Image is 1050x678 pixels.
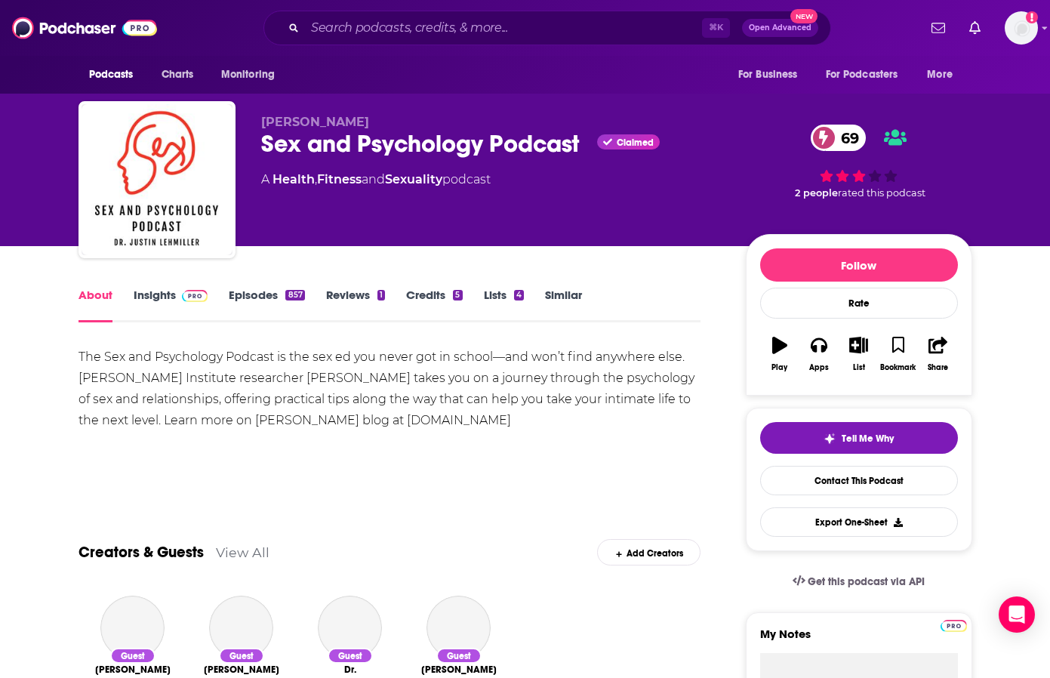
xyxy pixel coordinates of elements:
div: Open Intercom Messenger [999,596,1035,633]
span: 2 people [795,187,838,199]
span: Tell Me Why [842,433,894,445]
div: Guest [436,648,482,664]
img: Podchaser Pro [182,290,208,302]
span: , [315,172,317,186]
a: Similar [545,288,582,322]
span: New [790,9,818,23]
span: and [362,172,385,186]
div: Guest [219,648,264,664]
a: Episodes857 [229,288,304,322]
span: Monitoring [221,64,275,85]
input: Search podcasts, credits, & more... [305,16,702,40]
span: Open Advanced [749,24,811,32]
span: Logged in as SolComms [1005,11,1038,45]
button: open menu [211,60,294,89]
a: Brian Earp [421,664,497,676]
a: Dr. Carole Hooven [209,596,273,660]
div: Search podcasts, credits, & more... [263,11,831,45]
a: 69 [811,125,867,151]
button: tell me why sparkleTell Me Why [760,422,958,454]
span: [PERSON_NAME] [95,664,171,676]
span: More [927,64,953,85]
div: 4 [514,290,524,300]
div: Guest [328,648,373,664]
div: Rate [760,288,958,319]
a: Charts [152,60,203,89]
span: rated this podcast [838,187,925,199]
a: View All [216,544,269,560]
a: Lists4 [484,288,524,322]
button: Play [760,327,799,381]
button: open menu [728,60,817,89]
div: Play [771,363,787,372]
img: User Profile [1005,11,1038,45]
img: tell me why sparkle [824,433,836,445]
span: Claimed [617,139,654,146]
a: Contact This Podcast [760,466,958,495]
a: Fitness [317,172,362,186]
svg: Add a profile image [1026,11,1038,23]
div: 69 2 peoplerated this podcast [746,115,972,208]
span: [PERSON_NAME] [204,664,279,676]
span: [PERSON_NAME] [421,664,497,676]
div: Guest [110,648,155,664]
a: Dr. Justin Garcia [318,596,382,660]
button: Share [918,327,957,381]
a: JoEllen Notte [95,664,171,676]
div: A podcast [261,171,491,189]
span: For Business [738,64,798,85]
button: Open AdvancedNew [742,19,818,37]
a: Pro website [941,618,967,632]
a: InsightsPodchaser Pro [134,288,208,322]
a: Brian Earp [426,596,491,660]
span: ⌘ K [702,18,730,38]
a: Health [273,172,315,186]
div: The Sex and Psychology Podcast is the sex ed you never got in school—and won’t find anywhere else... [79,347,701,431]
span: [PERSON_NAME] [261,115,369,129]
button: List [839,327,878,381]
div: 5 [453,290,462,300]
div: 857 [285,290,304,300]
a: Show notifications dropdown [963,15,987,41]
div: Apps [809,363,829,372]
span: 69 [826,125,867,151]
button: Apps [799,327,839,381]
a: Credits5 [406,288,462,322]
span: Charts [162,64,194,85]
a: About [79,288,112,322]
button: Follow [760,248,958,282]
div: 1 [377,290,385,300]
div: Bookmark [880,363,916,372]
a: Sexuality [385,172,442,186]
span: Podcasts [89,64,134,85]
a: Show notifications dropdown [925,15,951,41]
a: JoEllen Notte [100,596,165,660]
button: open menu [916,60,971,89]
div: Share [928,363,948,372]
button: Bookmark [879,327,918,381]
button: open menu [816,60,920,89]
a: Get this podcast via API [781,563,938,600]
div: Add Creators [597,539,701,566]
label: My Notes [760,627,958,653]
button: Show profile menu [1005,11,1038,45]
a: Creators & Guests [79,543,204,562]
button: open menu [79,60,153,89]
span: Get this podcast via API [808,575,925,588]
a: Dr. Carole Hooven [204,664,279,676]
img: Sex and Psychology Podcast [82,104,232,255]
img: Podchaser Pro [941,620,967,632]
button: Export One-Sheet [760,507,958,537]
div: List [853,363,865,372]
span: For Podcasters [826,64,898,85]
a: Reviews1 [326,288,385,322]
img: Podchaser - Follow, Share and Rate Podcasts [12,14,157,42]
